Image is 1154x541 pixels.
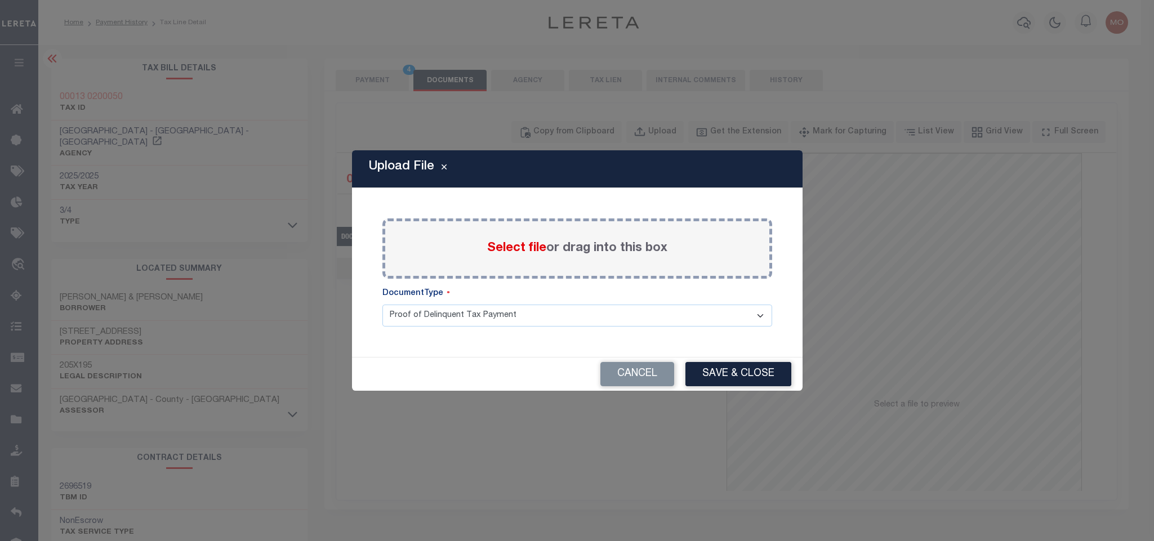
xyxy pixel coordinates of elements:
[685,362,791,386] button: Save & Close
[487,242,546,254] span: Select file
[434,162,454,176] button: Close
[382,288,450,300] label: DocumentType
[369,159,434,174] h5: Upload File
[600,362,674,386] button: Cancel
[487,239,667,258] label: or drag into this box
